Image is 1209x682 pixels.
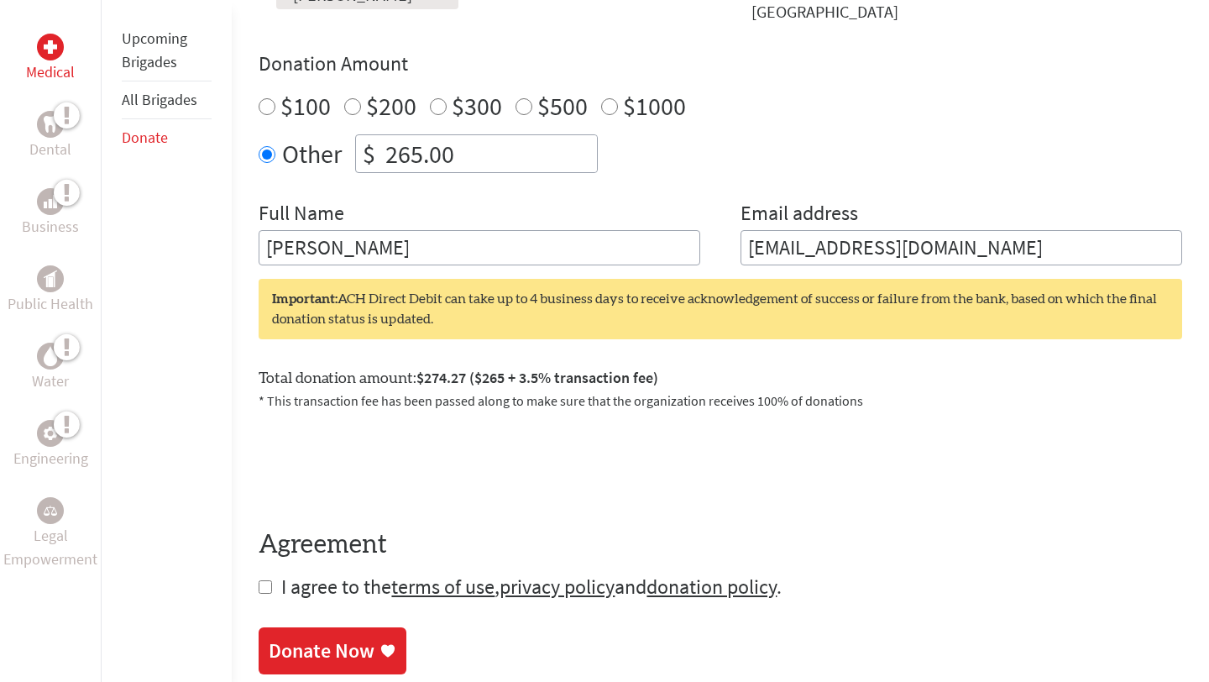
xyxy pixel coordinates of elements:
[259,530,1182,560] h4: Agreement
[259,230,700,265] input: Enter Full Name
[44,346,57,365] img: Water
[259,431,514,496] iframe: reCAPTCHA
[356,135,382,172] div: $
[29,111,71,161] a: DentalDental
[281,574,782,600] span: I agree to the , and .
[13,447,88,470] p: Engineering
[29,138,71,161] p: Dental
[122,128,168,147] a: Donate
[122,29,187,71] a: Upcoming Brigades
[259,50,1182,77] h4: Donation Amount
[22,215,79,239] p: Business
[272,292,338,306] strong: Important:
[122,20,212,81] li: Upcoming Brigades
[37,343,64,370] div: Water
[382,135,597,172] input: Enter Amount
[623,90,686,122] label: $1000
[741,230,1182,265] input: Your Email
[8,265,93,316] a: Public HealthPublic Health
[44,40,57,54] img: Medical
[391,574,495,600] a: terms of use
[26,34,75,84] a: MedicalMedical
[122,119,212,156] li: Donate
[37,265,64,292] div: Public Health
[282,134,342,173] label: Other
[26,60,75,84] p: Medical
[452,90,502,122] label: $300
[280,90,331,122] label: $100
[22,188,79,239] a: BusinessBusiness
[259,627,406,674] a: Donate Now
[646,574,777,600] a: donation policy
[37,111,64,138] div: Dental
[32,343,69,393] a: WaterWater
[269,637,374,664] div: Donate Now
[259,391,1182,411] p: * This transaction fee has been passed along to make sure that the organization receives 100% of ...
[44,427,57,440] img: Engineering
[122,81,212,119] li: All Brigades
[32,370,69,393] p: Water
[37,420,64,447] div: Engineering
[44,506,57,516] img: Legal Empowerment
[741,200,858,230] label: Email address
[366,90,416,122] label: $200
[259,366,658,391] label: Total donation amount:
[122,90,197,109] a: All Brigades
[8,292,93,316] p: Public Health
[259,279,1182,339] div: ACH Direct Debit can take up to 4 business days to receive acknowledgement of success or failure ...
[537,90,588,122] label: $500
[3,497,97,571] a: Legal EmpowermentLegal Empowerment
[13,420,88,470] a: EngineeringEngineering
[37,497,64,524] div: Legal Empowerment
[37,188,64,215] div: Business
[416,368,658,387] span: $274.27 ($265 + 3.5% transaction fee)
[37,34,64,60] div: Medical
[44,270,57,287] img: Public Health
[44,195,57,208] img: Business
[44,116,57,132] img: Dental
[259,200,344,230] label: Full Name
[500,574,615,600] a: privacy policy
[3,524,97,571] p: Legal Empowerment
